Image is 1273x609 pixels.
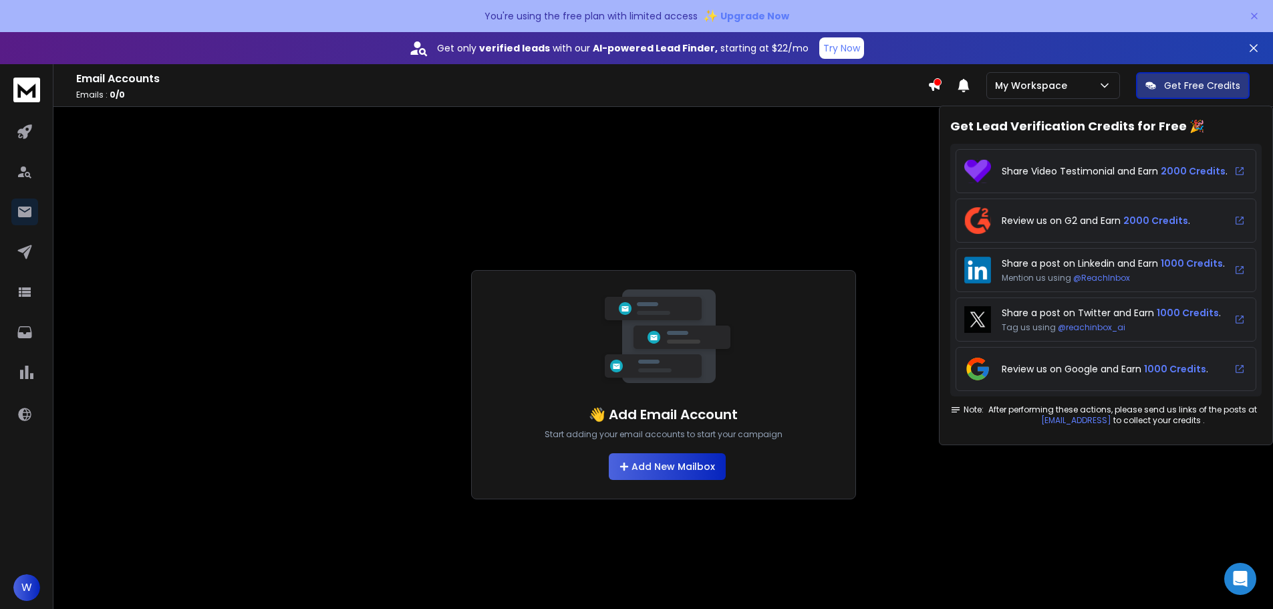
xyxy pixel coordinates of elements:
button: W [13,574,40,601]
p: After performing these actions, please send us links of the posts at to collect your credits . [984,404,1262,426]
p: Share Video Testimonial and Earn . [1002,164,1228,178]
h2: Get Lead Verification Credits for Free 🎉 [950,117,1262,136]
a: Share Video Testimonial and Earn 2000 Credits. [956,149,1256,193]
span: ✨ [703,7,718,25]
img: logo [13,78,40,102]
button: Get Free Credits [1136,72,1250,99]
p: Review us on Google and Earn . [1002,362,1208,376]
p: My Workspace [995,79,1073,92]
p: Tag us using [1002,322,1221,333]
p: Review us on G2 and Earn . [1002,214,1190,227]
button: ✨Upgrade Now [703,3,789,29]
span: @ReachInbox [1073,272,1130,283]
p: Mention us using [1002,273,1225,283]
span: 1000 Credits [1157,306,1219,320]
p: Try Now [823,41,860,55]
p: Emails : [76,90,928,100]
span: 2000 Credits [1161,164,1226,178]
span: Note: [950,404,984,415]
span: 0 / 0 [110,89,125,100]
button: Add New Mailbox [609,453,726,480]
span: 1000 Credits [1161,257,1223,270]
p: Start adding your email accounts to start your campaign [545,429,783,440]
p: Get only with our starting at $22/mo [437,41,809,55]
span: 1000 Credits [1144,362,1206,376]
strong: verified leads [479,41,550,55]
a: Share a post on Linkedin and Earn 1000 Credits.Mention us using @ReachInbox [956,248,1256,292]
strong: AI-powered Lead Finder, [593,41,718,55]
a: [EMAIL_ADDRESS] [1041,414,1111,426]
a: Share a post on Twitter and Earn 1000 Credits.Tag us using @reachinbox_ai [956,297,1256,342]
button: Try Now [819,37,864,59]
span: Upgrade Now [720,9,789,23]
span: 2000 Credits [1123,214,1188,227]
h1: 👋 Add Email Account [589,405,738,424]
a: Review us on Google and Earn 1000 Credits. [956,347,1256,391]
p: You're using the free plan with limited access [484,9,698,23]
p: Get Free Credits [1164,79,1240,92]
span: @reachinbox_ai [1058,322,1125,333]
a: Review us on G2 and Earn 2000 Credits. [956,199,1256,243]
div: Open Intercom Messenger [1224,563,1256,595]
p: Share a post on Twitter and Earn . [1002,306,1221,320]
p: Share a post on Linkedin and Earn . [1002,257,1225,270]
h1: Email Accounts [76,71,928,87]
